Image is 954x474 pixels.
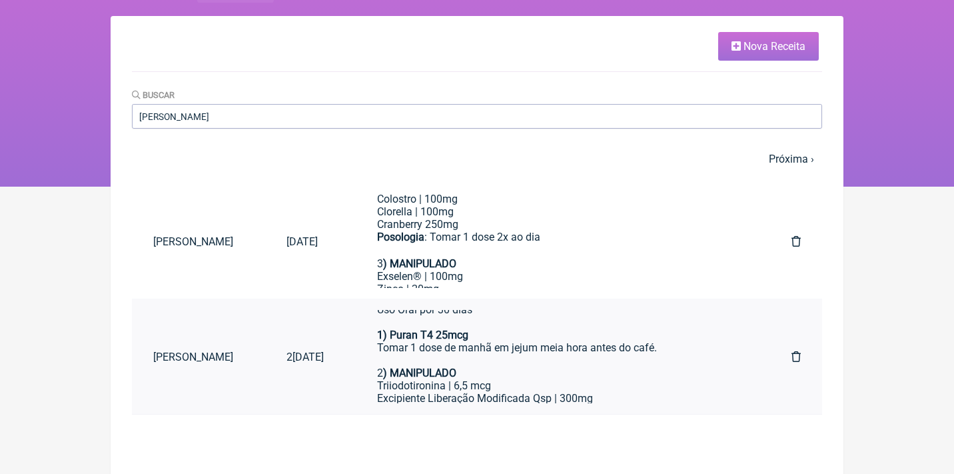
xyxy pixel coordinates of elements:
a: [PERSON_NAME] [132,225,265,259]
a: Nova Receita [718,32,819,61]
span: Nova Receita [743,40,805,53]
nav: pager [132,145,822,173]
div: 3 [377,257,738,270]
div: Zinco | 20mg Fe bisglicinato 20mg Metilcobalamina 500mcg [377,283,738,321]
a: Uso Oral por 60 dias1) Puran T4 25mcgTomar 1 dose de manhã em jejum meia hora antes do café.2)MAN... [356,195,759,288]
a: 2[DATE] [265,340,345,374]
a: [DATE] [265,225,345,259]
div: Exselen® | 100mg [377,270,738,283]
div: Clorella | 100mg Cranberry 250mg [377,205,738,231]
div: : Tomar 1 dose 2x ao dia ㅤ [377,231,738,257]
strong: Posologia [377,231,424,243]
a: Próxima › [769,153,814,165]
div: Excipiente Liberação Modificada Qsp | 300mg [377,392,738,405]
strong: ) MANIPULADO [383,367,456,379]
strong: 1) Puran T4 25mcg [377,329,468,341]
a: Uso Oral por 30 dias1) Puran T4 25mcgTomar 1 dose de manhã em jejum meia hora antes do café.2) MA... [356,310,759,403]
strong: ) MANIPULADO [383,257,456,270]
div: Triiodotironina | 6,5 mcg [377,379,738,392]
div: Uso Oral por 30 dias Tomar 1 dose de manhã em jejum meia hora antes do café. 2 [377,303,738,379]
input: Paciente ou conteúdo da fórmula [132,104,822,129]
label: Buscar [132,90,175,100]
div: Colostro | 100mg [377,193,738,205]
a: [PERSON_NAME] [132,340,265,374]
